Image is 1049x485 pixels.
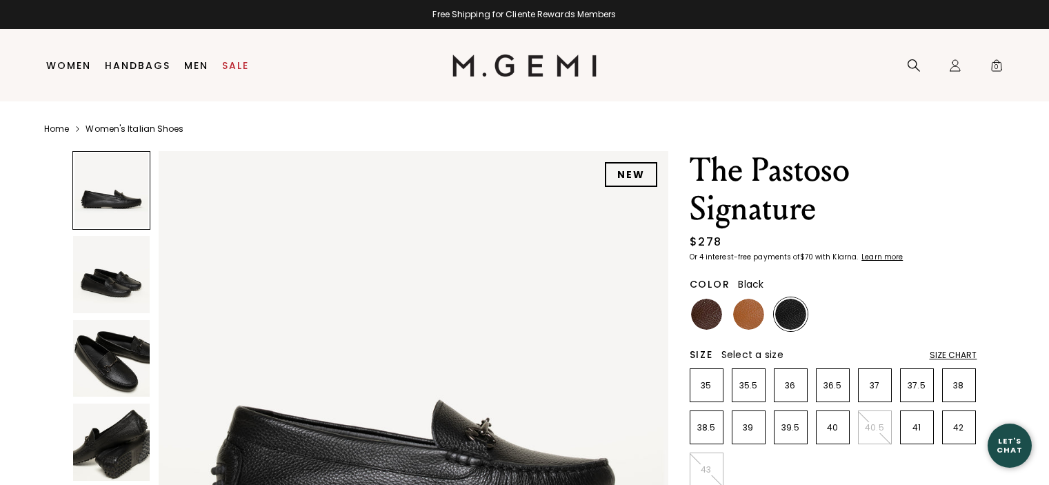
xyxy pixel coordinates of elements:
[733,299,764,330] img: Tan
[690,234,722,250] div: $278
[800,252,813,262] klarna-placement-style-amount: $70
[988,437,1032,454] div: Let's Chat
[691,299,722,330] img: Chocolate
[721,348,783,362] span: Select a size
[990,61,1003,75] span: 0
[815,252,860,262] klarna-placement-style-body: with Klarna
[46,60,91,71] a: Women
[690,349,713,360] h2: Size
[86,123,183,135] a: Women's Italian Shoes
[452,55,597,77] img: M.Gemi
[943,380,975,391] p: 38
[738,277,763,291] span: Black
[73,320,150,397] img: The Pastoso Signature
[817,422,849,433] p: 40
[732,380,765,391] p: 35.5
[943,422,975,433] p: 42
[859,422,891,433] p: 40.5
[775,380,807,391] p: 36
[775,299,806,330] img: Black
[222,60,249,71] a: Sale
[605,162,657,187] div: NEW
[930,350,977,361] div: Size Chart
[861,252,903,262] klarna-placement-style-cta: Learn more
[901,380,933,391] p: 37.5
[690,422,723,433] p: 38.5
[184,60,208,71] a: Men
[690,464,723,475] p: 43
[732,422,765,433] p: 39
[44,123,69,135] a: Home
[73,404,150,481] img: The Pastoso Signature
[859,380,891,391] p: 37
[690,151,977,228] h1: The Pastoso Signature
[690,380,723,391] p: 35
[73,236,150,313] img: The Pastoso Signature
[105,60,170,71] a: Handbags
[901,422,933,433] p: 41
[690,279,730,290] h2: Color
[775,422,807,433] p: 39.5
[860,253,903,261] a: Learn more
[690,252,800,262] klarna-placement-style-body: Or 4 interest-free payments of
[817,380,849,391] p: 36.5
